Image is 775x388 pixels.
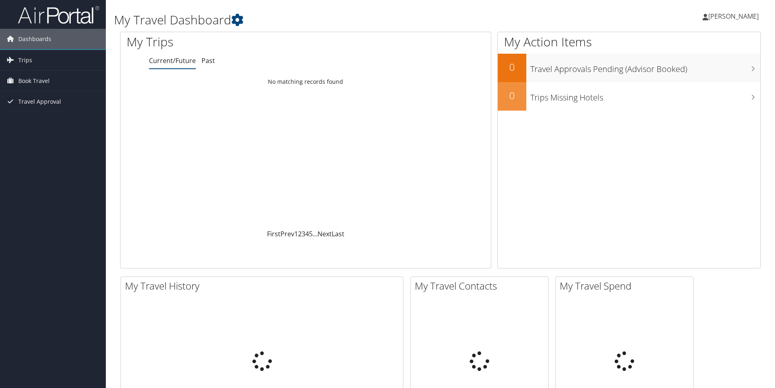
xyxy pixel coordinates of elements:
[305,229,309,238] a: 4
[294,229,298,238] a: 1
[708,12,759,21] span: [PERSON_NAME]
[313,229,317,238] span: …
[530,59,760,75] h3: Travel Approvals Pending (Advisor Booked)
[149,56,196,65] a: Current/Future
[127,33,331,50] h1: My Trips
[309,229,313,238] a: 5
[530,88,760,103] h3: Trips Missing Hotels
[332,229,344,238] a: Last
[317,229,332,238] a: Next
[302,229,305,238] a: 3
[18,29,51,49] span: Dashboards
[267,229,280,238] a: First
[498,33,760,50] h1: My Action Items
[18,5,99,24] img: airportal-logo.png
[114,11,549,28] h1: My Travel Dashboard
[280,229,294,238] a: Prev
[125,279,403,293] h2: My Travel History
[498,54,760,82] a: 0Travel Approvals Pending (Advisor Booked)
[415,279,548,293] h2: My Travel Contacts
[120,74,491,89] td: No matching records found
[703,4,767,28] a: [PERSON_NAME]
[298,229,302,238] a: 2
[18,50,32,70] span: Trips
[498,89,526,102] h2: 0
[201,56,215,65] a: Past
[18,71,50,91] span: Book Travel
[498,60,526,74] h2: 0
[498,82,760,111] a: 0Trips Missing Hotels
[18,92,61,112] span: Travel Approval
[560,279,693,293] h2: My Travel Spend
